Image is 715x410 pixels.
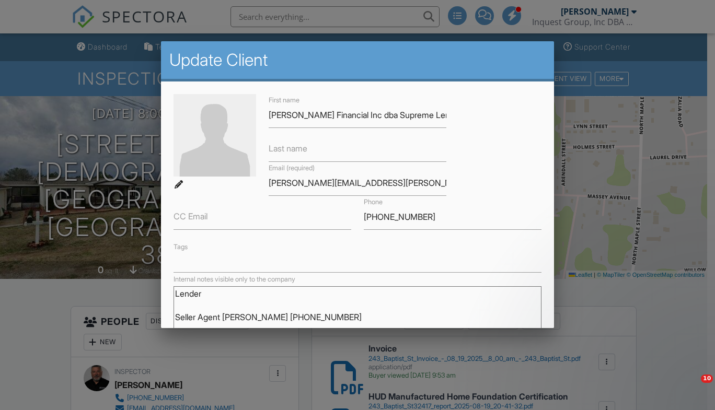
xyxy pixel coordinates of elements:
[174,94,256,177] img: default-user-f0147aede5fd5fa78ca7ade42f37bd4542148d508eef1c3d3ea960f66861d68b.jpg
[269,96,299,105] label: First name
[269,163,315,173] label: Email (required)
[174,243,188,251] label: Tags
[701,374,713,383] span: 10
[679,374,705,400] iframe: Intercom live chat
[174,210,207,222] label: CC Email
[364,197,383,207] label: Phone
[174,275,295,284] label: Internal notes visible only to the company
[169,50,546,71] h2: Update Client
[269,143,307,154] label: Last name
[174,286,541,338] textarea: Lender Seller Agent [PERSON_NAME] [PHONE_NUMBER]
